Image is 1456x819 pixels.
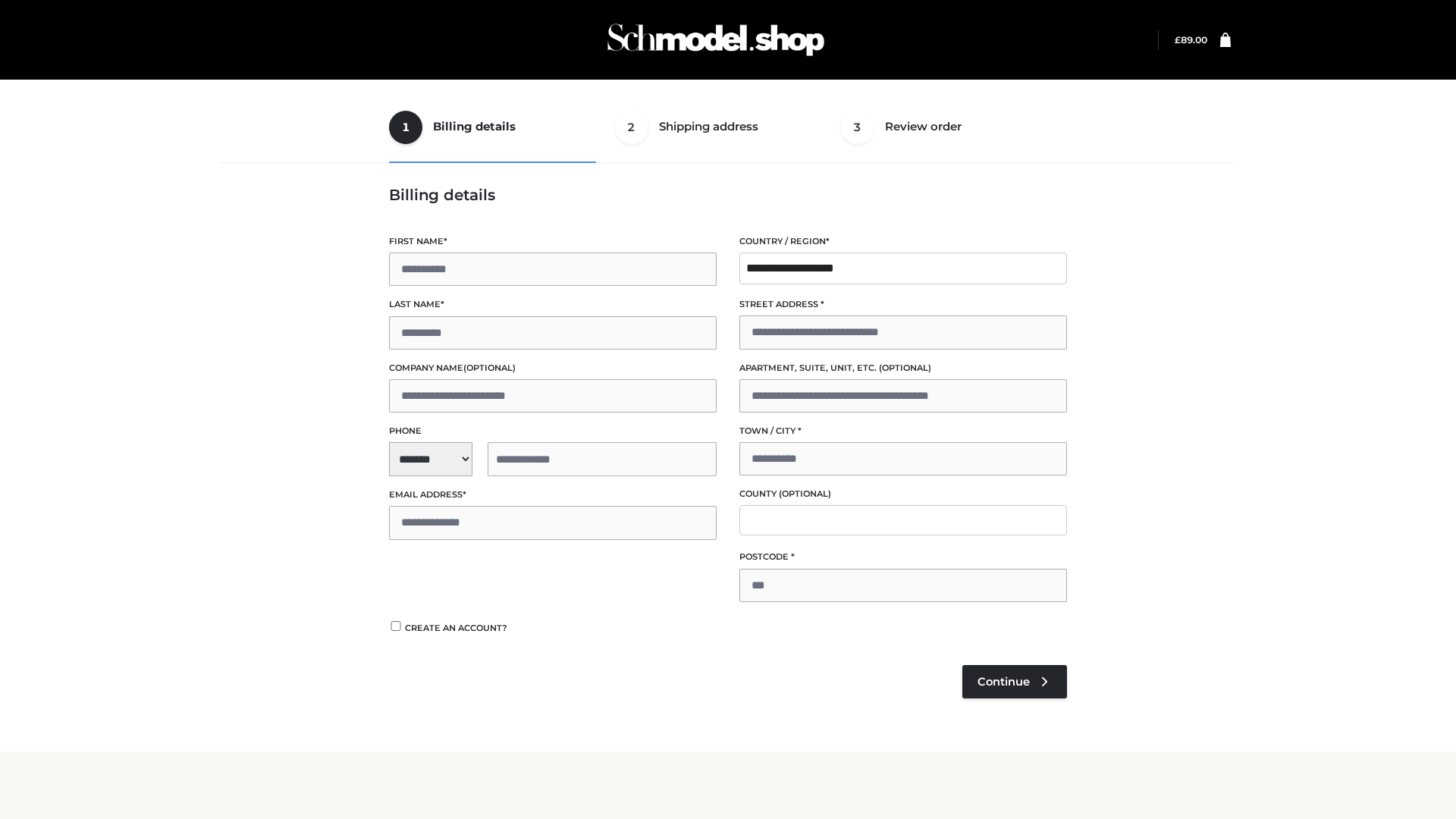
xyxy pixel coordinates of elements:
[977,675,1030,689] span: Continue
[389,621,403,631] input: Create an account?
[405,623,507,633] span: Create an account?
[1175,34,1207,45] bdi: 89.00
[602,10,830,70] img: Schmodel Admin 964
[739,234,1067,249] label: Country / Region
[739,424,1067,438] label: Town / City
[1175,34,1181,45] span: £
[739,487,1067,501] label: County
[463,362,516,373] span: (optional)
[739,297,1067,312] label: Street address
[962,665,1067,698] a: Continue
[389,186,1067,204] h3: Billing details
[389,488,717,502] label: Email address
[779,488,831,499] span: (optional)
[389,297,717,312] label: Last name
[1175,34,1207,45] a: £89.00
[389,424,717,438] label: Phone
[739,361,1067,375] label: Apartment, suite, unit, etc.
[389,234,717,249] label: First name
[389,361,717,375] label: Company name
[739,550,1067,564] label: Postcode
[879,362,931,373] span: (optional)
